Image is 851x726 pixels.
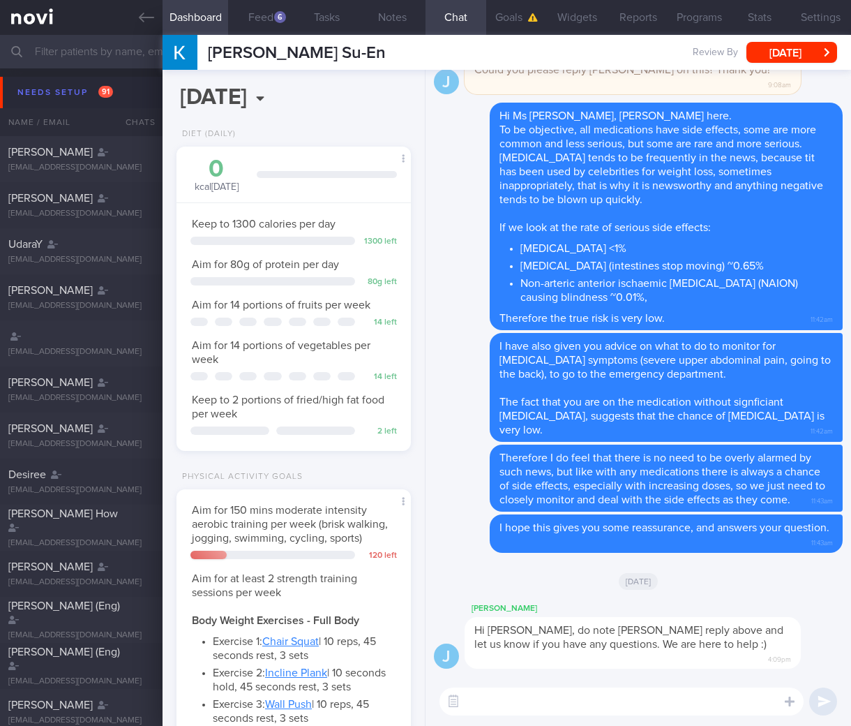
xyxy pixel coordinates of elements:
[192,218,336,230] span: Keep to 1300 calories per day
[8,630,154,641] div: [EMAIL_ADDRESS][DOMAIN_NAME]
[362,551,397,561] div: 120 left
[520,255,833,273] li: [MEDICAL_DATA] (intestines stop moving) ~0.65%
[8,508,118,519] span: [PERSON_NAME] How
[8,423,93,434] span: [PERSON_NAME]
[768,77,791,90] span: 9:08am
[265,699,312,710] a: Wall Push
[362,427,397,437] div: 2 left
[499,152,823,205] span: [MEDICAL_DATA] tends to be frequently in the news, because tit has been used by celebrities for w...
[434,69,459,95] div: J
[8,561,93,572] span: [PERSON_NAME]
[8,646,120,658] span: [PERSON_NAME] (Eng)
[520,238,833,255] li: [MEDICAL_DATA] <1%
[192,259,339,270] span: Aim for 80g of protein per day
[8,285,93,296] span: [PERSON_NAME]
[474,625,783,650] span: Hi [PERSON_NAME], do note [PERSON_NAME] reply above and let us know if you have any questions. We...
[499,124,816,149] span: To be objective, all medications have side effects, some are more common and less serious, but so...
[499,110,732,121] span: Hi Ms [PERSON_NAME], [PERSON_NAME] here.
[8,163,154,173] div: [EMAIL_ADDRESS][DOMAIN_NAME]
[190,157,243,194] div: kcal [DATE]
[8,393,154,403] div: [EMAIL_ADDRESS][DOMAIN_NAME]
[192,573,357,598] span: Aim for at least 2 strength training sessions per week
[190,157,243,181] div: 0
[362,237,397,247] div: 1300 left
[8,301,154,311] div: [EMAIL_ADDRESS][DOMAIN_NAME]
[499,397,824,436] span: The fact that you are on the medication without signficiant [MEDICAL_DATA], suggests that the cha...
[8,255,154,265] div: [EMAIL_ADDRESS][DOMAIN_NAME]
[8,193,93,204] span: [PERSON_NAME]
[14,83,116,102] div: Needs setup
[8,577,154,588] div: [EMAIL_ADDRESS][DOMAIN_NAME]
[107,108,163,136] div: Chats
[693,47,738,59] span: Review By
[499,341,831,380] span: I have also given you advice on what to do to monitor for [MEDICAL_DATA] symptoms (severe upper a...
[499,452,825,505] span: Therefore I do feel that there is no need to be overly alarmed by such news, but like with any me...
[8,699,93,711] span: [PERSON_NAME]
[811,423,833,436] span: 11:42am
[520,273,833,304] li: Non-arteric anterior ischaemic [MEDICAL_DATA] (NAION) causing blindness ~0.01%,
[8,716,154,726] div: [EMAIL_ADDRESS][DOMAIN_NAME]
[8,676,154,687] div: [EMAIL_ADDRESS][DOMAIN_NAME]
[499,522,829,533] span: I hope this gives you some reassurance, and answers your question.
[499,222,711,233] span: If we look at the rate of serious side effects:
[176,129,236,140] div: Diet (Daily)
[811,535,833,548] span: 11:43am
[265,667,327,679] a: Incline Plank
[98,86,113,98] span: 91
[8,469,46,480] span: Desiree
[499,313,665,324] span: Therefore the true risk is very low.
[192,340,370,365] span: Aim for 14 portions of vegetables per week
[362,318,397,328] div: 14 left
[192,394,384,420] span: Keep to 2 portions of fried/high fat food per week
[8,538,154,549] div: [EMAIL_ADDRESS][DOMAIN_NAME]
[8,209,154,219] div: [EMAIL_ADDRESS][DOMAIN_NAME]
[208,45,386,61] span: [PERSON_NAME] Su-En
[811,311,833,325] span: 11:42am
[8,439,154,450] div: [EMAIL_ADDRESS][DOMAIN_NAME]
[213,631,396,662] li: Exercise 1: | 10 reps, 45 seconds rest, 3 sets
[768,651,791,665] span: 4:09pm
[8,600,120,612] span: [PERSON_NAME] (Eng)
[176,472,303,482] div: Physical Activity Goals
[362,277,397,288] div: 80 g left
[192,299,370,311] span: Aim for 14 portions of fruits per week
[362,372,397,383] div: 14 left
[8,485,154,496] div: [EMAIL_ADDRESS][DOMAIN_NAME]
[192,505,388,544] span: Aim for 150 mins moderate intensity aerobic training per week (brisk walking, jogging, swimming, ...
[274,11,286,23] div: 6
[213,662,396,694] li: Exercise 2: | 10 seconds hold, 45 seconds rest, 3 sets
[8,377,93,388] span: [PERSON_NAME]
[262,636,319,647] a: Chair Squat
[811,493,833,506] span: 11:43am
[8,239,43,250] span: UdaraY
[192,615,359,626] strong: Body Weight Exercises - Full Body
[8,347,154,357] div: [EMAIL_ADDRESS][DOMAIN_NAME]
[474,34,778,75] span: Hi Dr , I've been seeing these viral social media posts recently too - on [MEDICAL_DATA] and blin...
[619,573,658,590] span: [DATE]
[746,42,837,63] button: [DATE]
[213,694,396,725] li: Exercise 3: | 10 reps, 45 seconds rest, 3 sets
[8,147,93,158] span: [PERSON_NAME]
[465,600,843,617] div: [PERSON_NAME]
[434,644,459,669] div: J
